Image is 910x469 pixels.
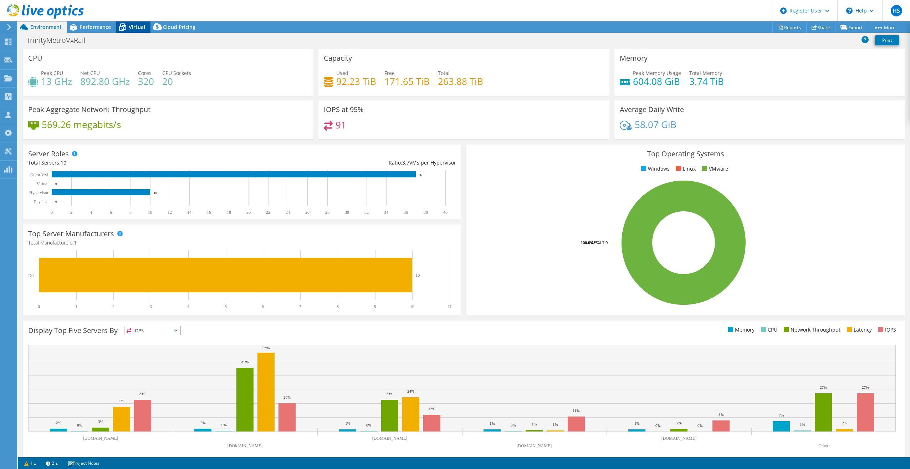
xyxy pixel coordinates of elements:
h4: 263.88 TiB [438,77,483,85]
span: 1 [74,239,77,246]
text: 1% [532,422,537,426]
text: 12 [168,210,172,215]
text: 6 [262,304,264,309]
a: More [868,22,901,33]
text: 8 [129,210,132,215]
text: 10 [416,273,420,277]
a: Reports [772,22,807,33]
text: Other [818,443,828,448]
text: 16 [207,210,211,215]
a: 2 [41,459,63,468]
text: 12% [428,407,435,411]
text: 2% [842,421,847,425]
text: [DOMAIN_NAME] [517,443,552,448]
text: 27% [820,385,827,389]
text: 5 [225,304,227,309]
a: Export [835,22,868,33]
tspan: 100.0% [581,240,594,245]
text: 0% [77,423,82,427]
h4: 604.08 GiB [633,77,681,85]
text: 0 [51,210,53,215]
text: 2 [70,210,72,215]
text: [DOMAIN_NAME] [227,443,263,448]
text: 0 [55,182,57,186]
text: 8% [719,412,724,417]
li: Windows [639,165,670,173]
text: 0% [221,423,227,427]
a: Print [875,35,899,45]
span: Free [384,70,395,76]
text: 1% [345,421,351,425]
text: Guest VM [30,172,48,177]
li: Linux [674,165,696,173]
h1: TrinityMetroVxRail [23,36,97,44]
text: 1% [553,422,558,427]
text: 28 [325,210,329,215]
span: 3.7 [402,159,409,166]
text: 2% [676,421,682,425]
text: 56% [262,346,270,350]
text: 0 [38,304,40,309]
text: 4 [90,210,92,215]
div: Ratio: VMs per Hypervisor [242,159,456,167]
span: Peak CPU [41,70,63,76]
text: 40 [443,210,448,215]
tspan: ESXi 7.0 [594,240,608,245]
span: Peak Memory Usage [633,70,681,76]
h3: Peak Aggregate Network Throughput [28,106,150,114]
text: 3 [150,304,152,309]
text: 2% [200,420,206,425]
li: CPU [759,326,777,334]
h4: 320 [138,77,154,85]
span: Environment [30,24,62,30]
span: Cloud Pricing [163,24,195,30]
span: CPU Sockets [162,70,191,76]
text: 20% [283,395,291,399]
text: 24 [286,210,290,215]
text: Hypervisor [29,190,48,195]
text: 26 [305,210,310,215]
span: Used [336,70,348,76]
text: 8 [337,304,339,309]
text: 1 [75,304,77,309]
li: Memory [726,326,755,334]
li: VMware [700,165,728,173]
h3: Top Operating Systems [472,150,900,158]
h3: Memory [620,54,648,62]
span: Net CPU [80,70,100,76]
span: 10 [61,159,66,166]
h4: 892.80 GHz [80,77,130,85]
text: 10 [154,191,157,195]
text: 0% [655,423,661,428]
text: [DOMAIN_NAME] [661,436,697,441]
h3: Top Server Manufacturers [28,230,114,238]
li: Latency [845,326,872,334]
text: 11% [573,408,580,413]
h4: Total Manufacturers: [28,239,456,247]
span: Total Memory [689,70,722,76]
h4: 13 GHz [41,77,72,85]
text: 14 [187,210,191,215]
text: 30 [345,210,349,215]
h3: Average Daily Write [620,106,684,114]
h4: 20 [162,77,191,85]
span: HS [891,5,902,16]
text: 0% [511,423,516,427]
h3: IOPS at 95% [324,106,364,114]
h4: 3.74 TiB [689,77,724,85]
text: 23% [386,392,393,396]
text: Dell [28,273,36,278]
text: 7% [779,413,784,417]
text: 32 [364,210,369,215]
h3: CPU [28,54,42,62]
h4: 58.07 GiB [635,121,676,128]
li: Network Throughput [782,326,840,334]
h3: Capacity [324,54,352,62]
text: 10 [148,210,152,215]
text: [DOMAIN_NAME] [372,436,408,441]
a: Project Notes [63,459,104,468]
h4: 569.26 megabits/s [42,121,121,128]
h3: Server Roles [28,150,69,158]
span: Performance [80,24,111,30]
text: 22 [266,210,270,215]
